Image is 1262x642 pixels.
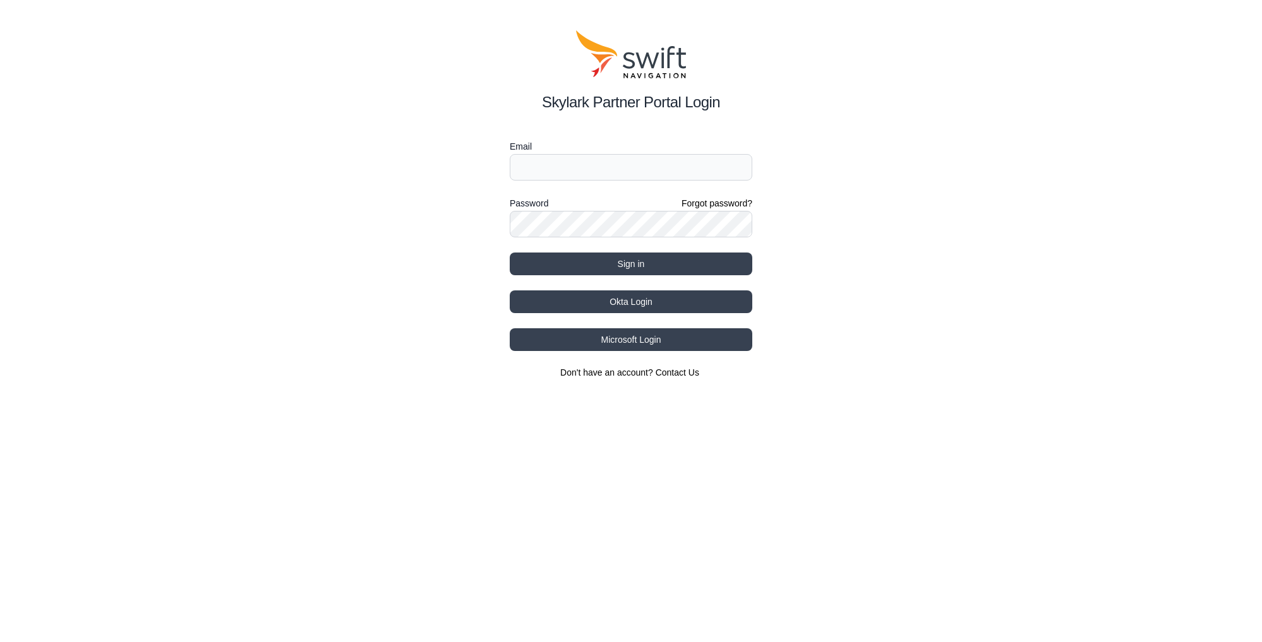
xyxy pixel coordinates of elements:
h2: Skylark Partner Portal Login [510,91,752,114]
a: Contact Us [656,367,699,377]
a: Forgot password? [682,197,752,210]
section: Don't have an account? [510,366,752,379]
label: Password [510,196,548,211]
button: Microsoft Login [510,328,752,351]
button: Okta Login [510,290,752,313]
button: Sign in [510,253,752,275]
label: Email [510,139,752,154]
